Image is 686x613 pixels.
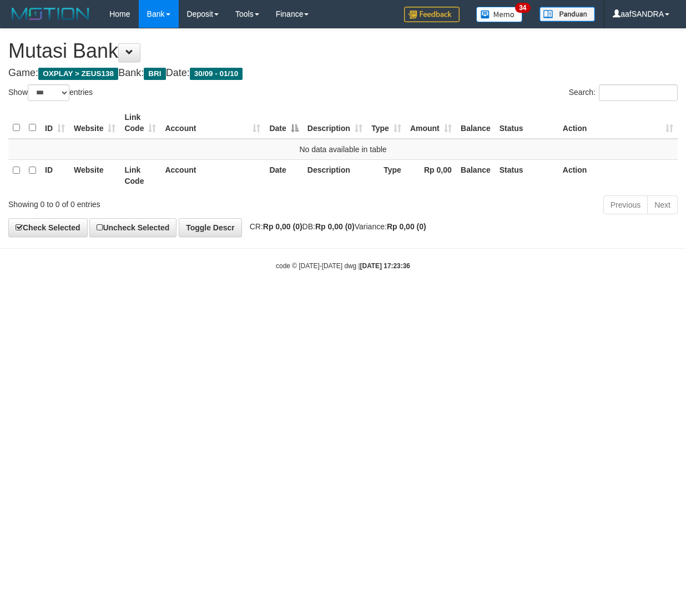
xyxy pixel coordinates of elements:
[263,222,302,231] strong: Rp 0,00 (0)
[476,7,523,22] img: Button%20Memo.svg
[69,159,120,191] th: Website
[303,159,367,191] th: Description
[599,84,678,101] input: Search:
[276,262,410,270] small: code © [DATE]-[DATE] dwg |
[89,218,176,237] a: Uncheck Selected
[495,159,558,191] th: Status
[120,159,160,191] th: Link Code
[41,107,69,139] th: ID: activate to sort column ascending
[387,222,426,231] strong: Rp 0,00 (0)
[8,218,88,237] a: Check Selected
[144,68,165,80] span: BRI
[41,159,69,191] th: ID
[265,107,302,139] th: Date: activate to sort column descending
[8,84,93,101] label: Show entries
[569,84,678,101] label: Search:
[160,107,265,139] th: Account: activate to sort column ascending
[160,159,265,191] th: Account
[360,262,410,270] strong: [DATE] 17:23:36
[456,107,495,139] th: Balance
[456,159,495,191] th: Balance
[8,40,678,62] h1: Mutasi Bank
[367,107,406,139] th: Type: activate to sort column ascending
[190,68,243,80] span: 30/09 - 01/10
[558,159,678,191] th: Action
[8,68,678,79] h4: Game: Bank: Date:
[265,159,302,191] th: Date
[120,107,160,139] th: Link Code: activate to sort column ascending
[244,222,426,231] span: CR: DB: Variance:
[303,107,367,139] th: Description: activate to sort column ascending
[28,84,69,101] select: Showentries
[69,107,120,139] th: Website: activate to sort column ascending
[179,218,242,237] a: Toggle Descr
[8,6,93,22] img: MOTION_logo.png
[495,107,558,139] th: Status
[647,195,678,214] a: Next
[8,194,278,210] div: Showing 0 to 0 of 0 entries
[8,139,678,160] td: No data available in table
[539,7,595,22] img: panduan.png
[38,68,118,80] span: OXPLAY > ZEUS138
[404,7,460,22] img: Feedback.jpg
[603,195,648,214] a: Previous
[315,222,355,231] strong: Rp 0,00 (0)
[406,107,456,139] th: Amount: activate to sort column ascending
[558,107,678,139] th: Action: activate to sort column ascending
[515,3,530,13] span: 34
[367,159,406,191] th: Type
[406,159,456,191] th: Rp 0,00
